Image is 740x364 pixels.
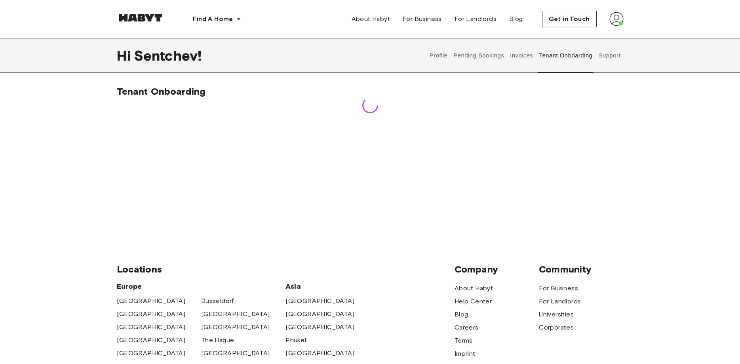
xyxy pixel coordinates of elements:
[455,263,539,275] span: Company
[609,12,624,26] img: avatar
[428,38,449,73] button: Profile
[455,297,492,306] a: Help Center
[285,309,354,319] a: [GEOGRAPHIC_DATA]
[117,86,206,97] span: Tenant Onboarding
[117,296,186,306] a: [GEOGRAPHIC_DATA]
[117,349,186,358] a: [GEOGRAPHIC_DATA]
[201,296,234,306] a: Dusseldorf
[285,335,307,345] a: Phuket
[117,14,164,22] img: Habyt
[396,11,448,27] a: For Business
[597,38,622,73] button: Support
[539,297,581,306] a: For Landlords
[539,323,574,332] a: Corporates
[117,47,134,64] span: Hi
[448,11,503,27] a: For Landlords
[455,323,479,332] a: Careers
[455,336,473,345] a: Terms
[285,296,354,306] a: [GEOGRAPHIC_DATA]
[117,322,186,332] a: [GEOGRAPHIC_DATA]
[117,282,286,291] span: Europe
[201,309,270,319] a: [GEOGRAPHIC_DATA]
[186,11,247,27] button: Find A Home
[455,284,493,293] a: About Habyt
[455,310,468,319] a: Blog
[503,11,529,27] a: Blog
[285,349,354,358] a: [GEOGRAPHIC_DATA]
[509,38,534,73] button: Invoices
[453,38,505,73] button: Pending Bookings
[117,263,455,275] span: Locations
[352,14,390,24] span: About Habyt
[455,349,476,358] a: Imprint
[201,322,270,332] a: [GEOGRAPHIC_DATA]
[455,14,497,24] span: For Landlords
[403,14,442,24] span: For Business
[117,309,186,319] a: [GEOGRAPHIC_DATA]
[538,38,594,73] button: Tenant Onboarding
[285,282,370,291] span: Asia
[539,284,578,293] a: For Business
[117,335,186,345] a: [GEOGRAPHIC_DATA]
[542,11,597,27] button: Get in Touch
[134,47,202,64] span: Sentchev !
[549,14,590,24] span: Get in Touch
[509,14,523,24] span: Blog
[193,14,233,24] span: Find A Home
[201,335,234,345] a: The Hague
[345,11,396,27] a: About Habyt
[539,263,623,275] span: Community
[539,310,574,319] a: Universities
[426,38,623,73] div: user profile tabs
[201,349,270,358] a: [GEOGRAPHIC_DATA]
[285,322,354,332] a: [GEOGRAPHIC_DATA]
